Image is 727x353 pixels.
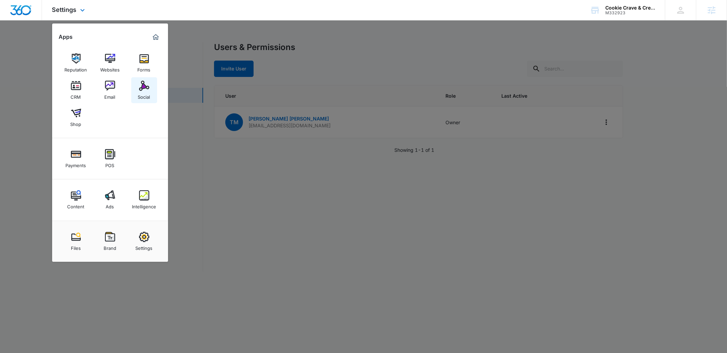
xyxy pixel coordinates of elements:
div: Settings [136,242,153,251]
div: Reputation [65,64,87,73]
a: Social [131,77,157,103]
div: Shop [71,118,81,127]
div: Social [138,91,150,100]
div: CRM [71,91,81,100]
h2: Apps [59,34,73,40]
div: Files [71,242,81,251]
a: Forms [131,50,157,76]
a: Reputation [63,50,89,76]
div: Websites [100,64,120,73]
a: Marketing 360® Dashboard [150,32,161,43]
a: CRM [63,77,89,103]
a: Intelligence [131,187,157,213]
a: Settings [131,228,157,254]
div: account id [605,11,655,15]
span: Settings [52,6,77,13]
a: Ads [97,187,123,213]
div: Ads [106,200,114,209]
a: Payments [63,146,89,172]
div: account name [605,5,655,11]
div: Intelligence [132,200,156,209]
div: Brand [104,242,116,251]
a: Websites [97,50,123,76]
a: Content [63,187,89,213]
div: Forms [138,64,151,73]
a: POS [97,146,123,172]
a: Email [97,77,123,103]
a: Brand [97,228,123,254]
a: Shop [63,105,89,130]
div: Email [105,91,116,100]
a: Files [63,228,89,254]
div: POS [106,159,115,168]
div: Payments [66,159,86,168]
div: Content [67,200,85,209]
